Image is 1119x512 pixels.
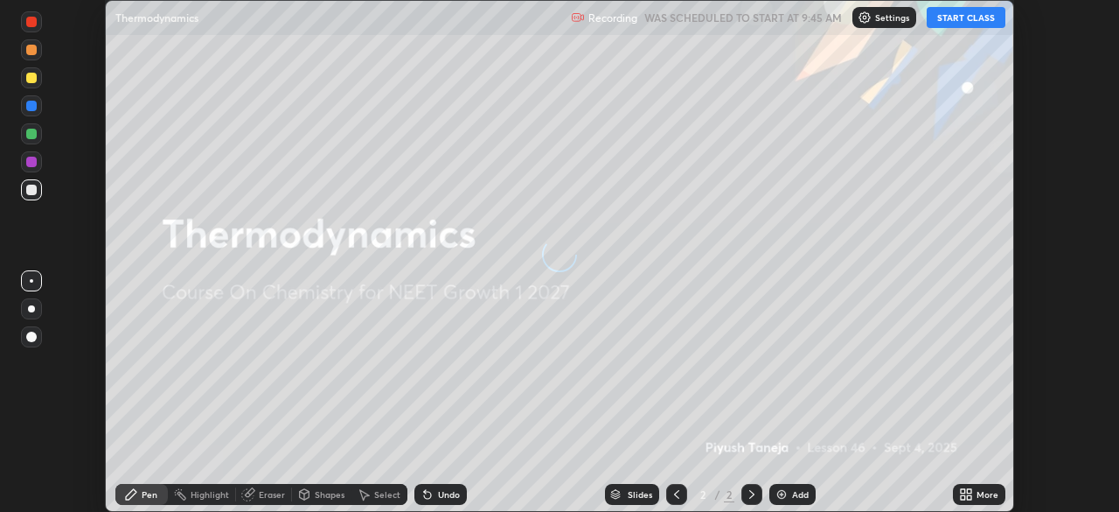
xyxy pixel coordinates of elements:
div: 2 [694,489,712,500]
div: Highlight [191,490,229,499]
img: add-slide-button [775,487,789,501]
img: class-settings-icons [858,11,872,25]
p: Settings [875,13,909,22]
div: / [715,489,720,500]
div: Pen [142,490,157,499]
div: More [977,490,998,499]
div: Select [374,490,400,499]
button: START CLASS [927,7,1005,28]
img: recording.375f2c34.svg [571,11,585,25]
p: Thermodynamics [115,11,198,25]
p: Recording [588,11,637,25]
div: Eraser [259,490,285,499]
div: Shapes [315,490,344,499]
div: Slides [628,490,652,499]
div: Undo [438,490,460,499]
h5: WAS SCHEDULED TO START AT 9:45 AM [644,10,842,25]
div: 2 [724,487,734,502]
div: Add [792,490,809,499]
